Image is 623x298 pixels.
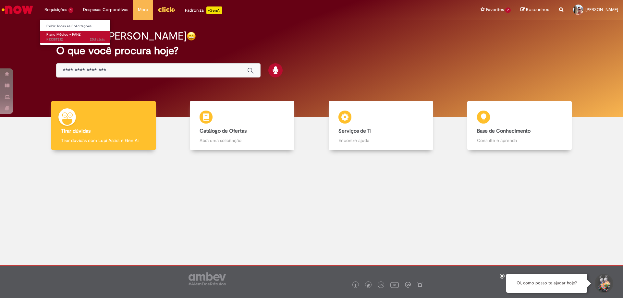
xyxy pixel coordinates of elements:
[477,137,562,144] p: Consulte e aprenda
[56,45,567,56] h2: O que você procura hoje?
[520,7,549,13] a: Rascunhos
[594,274,613,293] button: Iniciar Conversa de Suporte
[486,6,504,13] span: Favoritos
[44,6,67,13] span: Requisições
[173,101,312,150] a: Catálogo de Ofertas Abra uma solicitação
[187,31,196,41] img: happy-face.png
[1,3,34,16] img: ServiceNow
[338,128,372,134] b: Serviços de TI
[477,128,531,134] b: Base de Conhecimento
[311,101,450,150] a: Serviços de TI Encontre ajuda
[40,31,111,43] a: Aberto R13387212 : Plano Médico - FAHZ
[526,6,549,13] span: Rascunhos
[506,274,587,293] div: Oi, como posso te ajudar hoje?
[90,37,105,42] span: 20d atrás
[354,284,357,287] img: logo_footer_facebook.png
[206,6,222,14] p: +GenAi
[34,101,173,150] a: Tirar dúvidas Tirar dúvidas com Lupi Assist e Gen Ai
[40,19,111,45] ul: Requisições
[46,32,81,37] span: Plano Médico - FAHZ
[61,128,91,134] b: Tirar dúvidas
[200,137,285,144] p: Abra uma solicitação
[505,7,511,13] span: 7
[200,128,247,134] b: Catálogo de Ofertas
[61,137,146,144] p: Tirar dúvidas com Lupi Assist e Gen Ai
[90,37,105,42] time: 09/08/2025 00:03:06
[390,280,399,289] img: logo_footer_youtube.png
[338,137,423,144] p: Encontre ajuda
[83,6,128,13] span: Despesas Corporativas
[68,7,73,13] span: 1
[367,284,370,287] img: logo_footer_twitter.png
[56,30,187,42] h2: Boa noite, [PERSON_NAME]
[585,7,618,12] span: [PERSON_NAME]
[158,5,175,14] img: click_logo_yellow_360x200.png
[450,101,589,150] a: Base de Conhecimento Consulte e aprenda
[138,6,148,13] span: More
[40,23,111,30] a: Exibir Todas as Solicitações
[189,272,226,285] img: logo_footer_ambev_rotulo_gray.png
[380,283,383,287] img: logo_footer_linkedin.png
[185,6,222,14] div: Padroniza
[405,282,411,288] img: logo_footer_workplace.png
[417,282,423,288] img: logo_footer_naosei.png
[46,37,105,42] span: R13387212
